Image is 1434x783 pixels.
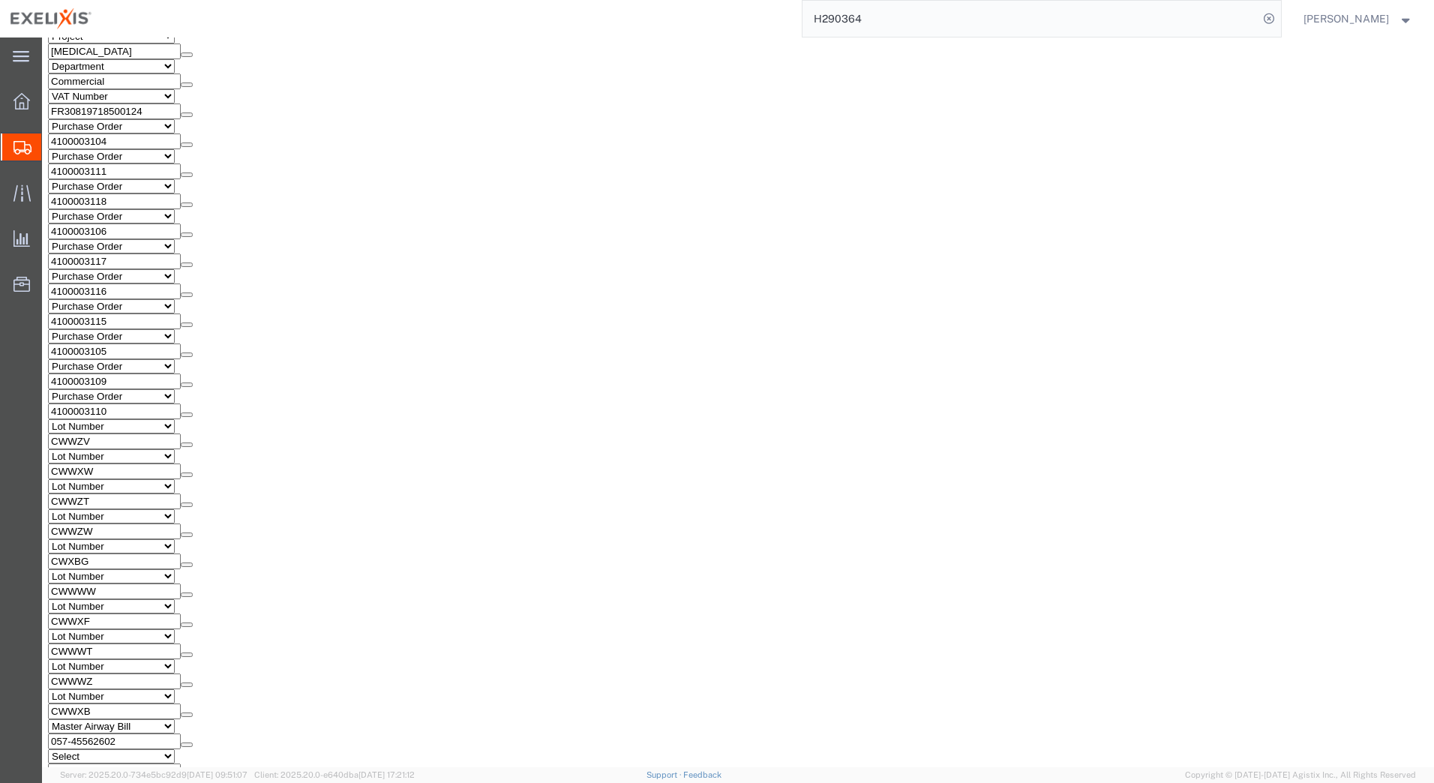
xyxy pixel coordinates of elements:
[802,1,1258,37] input: Search for shipment number, reference number
[358,770,415,779] span: [DATE] 17:21:12
[10,7,91,30] img: logo
[683,770,721,779] a: Feedback
[1303,10,1414,28] button: [PERSON_NAME]
[646,770,684,779] a: Support
[1303,10,1389,27] span: Rey Estrada
[60,770,247,779] span: Server: 2025.20.0-734e5bc92d9
[187,770,247,779] span: [DATE] 09:51:07
[42,37,1434,767] iframe: FS Legacy Container
[254,770,415,779] span: Client: 2025.20.0-e640dba
[1185,769,1416,781] span: Copyright © [DATE]-[DATE] Agistix Inc., All Rights Reserved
